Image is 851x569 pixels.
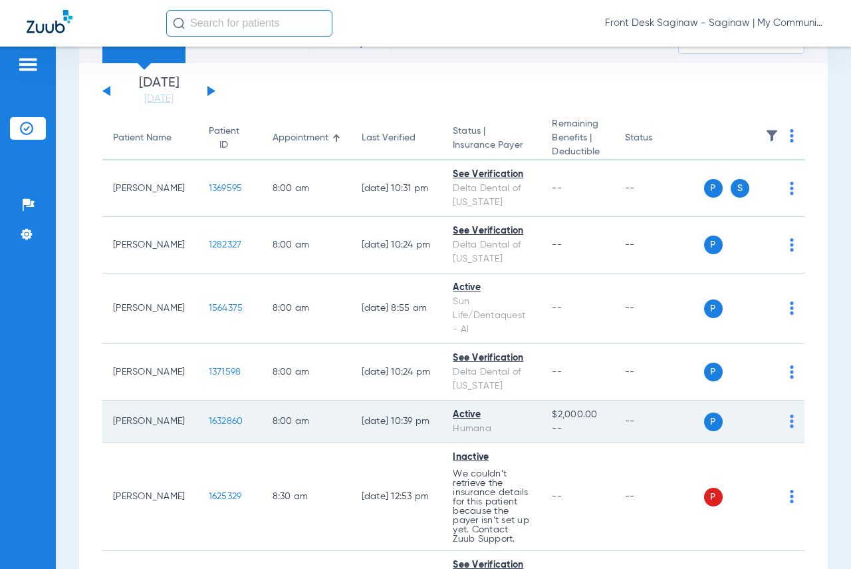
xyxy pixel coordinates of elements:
td: -- [614,274,704,344]
div: Appointment [273,131,340,145]
td: [PERSON_NAME] [102,217,198,274]
td: [DATE] 10:31 PM [351,160,443,217]
img: Zuub Logo [27,10,72,33]
span: -- [552,422,603,436]
img: x.svg [760,301,773,315]
td: -- [614,344,704,401]
div: Inactive [453,451,531,465]
span: 1369595 [209,184,243,193]
th: Remaining Benefits | [541,117,614,160]
span: $2,000.00 [552,408,603,422]
img: group-dot-blue.svg [790,129,794,142]
td: 8:00 AM [262,274,351,344]
div: Patient ID [209,124,239,152]
span: P [704,363,723,381]
span: -- [552,184,562,193]
span: -- [552,240,562,250]
img: group-dot-blue.svg [790,490,794,503]
div: Last Verified [362,131,416,145]
div: Delta Dental of [US_STATE] [453,238,531,266]
td: -- [614,217,704,274]
span: -- [552,303,562,313]
span: 1625329 [209,492,242,501]
img: x.svg [760,490,773,503]
div: Last Verified [362,131,432,145]
td: [DATE] 10:24 PM [351,344,443,401]
div: Patient Name [113,131,187,145]
div: Humana [453,422,531,436]
p: We couldn’t retrieve the insurance details for this patient because the payer isn’t set up yet. C... [453,469,531,544]
span: -- [552,492,562,501]
div: Active [453,281,531,295]
span: 1564375 [209,303,243,313]
td: [PERSON_NAME] [102,443,198,551]
img: Search Icon [173,17,185,29]
span: P [704,236,723,254]
th: Status | [442,117,541,160]
td: -- [614,160,704,217]
td: -- [614,401,704,443]
div: Patient ID [209,124,251,152]
img: group-dot-blue.svg [790,415,794,428]
input: Search for patients [166,10,332,37]
span: S [731,179,749,198]
img: group-dot-blue.svg [790,365,794,379]
span: P [704,179,723,198]
td: -- [614,443,704,551]
img: group-dot-blue.svg [790,301,794,315]
td: [PERSON_NAME] [102,160,198,217]
div: Delta Dental of [US_STATE] [453,182,531,210]
span: 1632860 [209,417,243,426]
td: [PERSON_NAME] [102,401,198,443]
div: See Verification [453,351,531,365]
img: x.svg [760,238,773,252]
span: P [704,413,723,431]
div: See Verification [453,224,531,238]
span: Front Desk Saginaw - Saginaw | My Community Dental Centers [605,17,824,30]
img: hamburger-icon [17,57,39,73]
td: [DATE] 10:39 PM [351,401,443,443]
span: Deductible [552,145,603,159]
td: 8:00 AM [262,344,351,401]
span: 1282327 [209,240,242,250]
span: Insurance Payer [453,138,531,152]
span: -- [552,367,562,377]
img: group-dot-blue.svg [790,182,794,195]
div: Sun Life/Dentaquest - AI [453,295,531,337]
td: 8:30 AM [262,443,351,551]
span: 1371598 [209,367,241,377]
img: x.svg [760,415,773,428]
th: Status [614,117,704,160]
td: [DATE] 10:24 PM [351,217,443,274]
td: [DATE] 12:53 PM [351,443,443,551]
img: group-dot-blue.svg [790,238,794,252]
div: Delta Dental of [US_STATE] [453,365,531,393]
span: P [704,299,723,318]
div: Patient Name [113,131,172,145]
img: x.svg [760,182,773,195]
div: Active [453,408,531,422]
td: [DATE] 8:55 AM [351,274,443,344]
div: Appointment [273,131,328,145]
img: filter.svg [765,129,779,142]
td: 8:00 AM [262,401,351,443]
span: P [704,488,723,506]
td: 8:00 AM [262,160,351,217]
li: [DATE] [119,77,199,106]
div: See Verification [453,168,531,182]
a: [DATE] [119,93,199,106]
td: [PERSON_NAME] [102,344,198,401]
img: x.svg [760,365,773,379]
td: [PERSON_NAME] [102,274,198,344]
td: 8:00 AM [262,217,351,274]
